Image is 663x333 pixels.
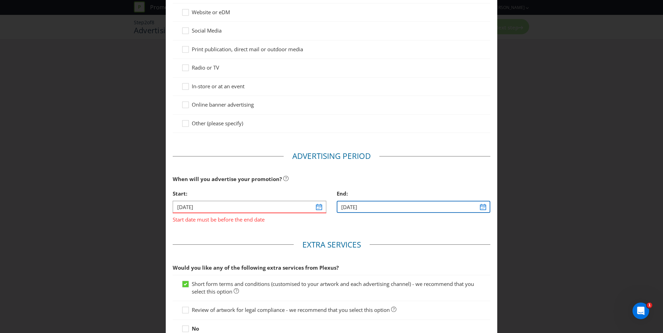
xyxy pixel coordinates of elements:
[294,239,370,250] legend: Extra Services
[192,280,474,295] span: Short form terms and conditions (customised to your artwork and each advertising channel) - we re...
[192,120,243,127] span: Other (please specify)
[173,213,326,223] span: Start date must be before the end date
[173,187,326,201] div: Start:
[192,9,230,16] span: Website or eDM
[284,151,379,162] legend: Advertising Period
[192,101,254,108] span: Online banner advertising
[337,201,490,213] input: DD/MM/YY
[173,264,339,271] span: Would you like any of the following extra services from Plexus?
[337,187,490,201] div: End:
[173,201,326,213] input: DD/MM/YY
[647,303,652,308] span: 1
[192,64,219,71] span: Radio or TV
[192,306,390,313] span: Review of artwork for legal compliance - we recommend that you select this option
[192,83,244,90] span: In-store or at an event
[173,175,282,182] span: When will you advertise your promotion?
[192,325,199,332] strong: No
[632,303,649,319] iframe: Intercom live chat
[192,46,303,53] span: Print publication, direct mail or outdoor media
[192,27,222,34] span: Social Media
